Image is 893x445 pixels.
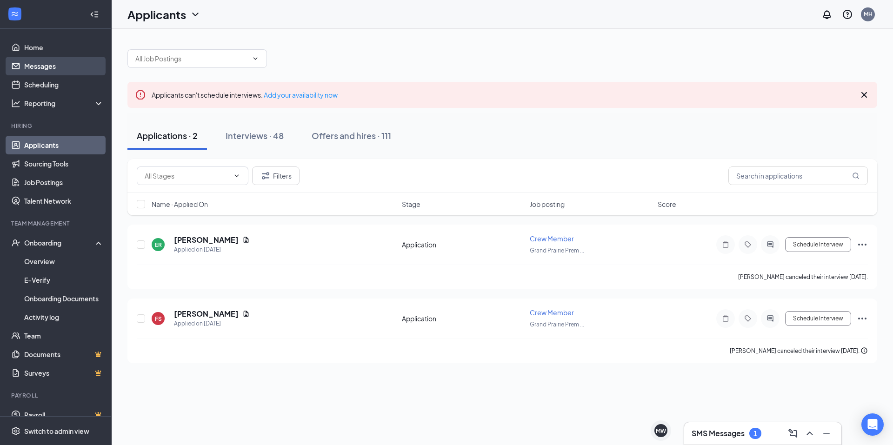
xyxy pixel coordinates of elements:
a: Add your availability now [264,91,338,99]
svg: Tag [742,315,753,322]
svg: MagnifyingGlass [852,172,860,179]
svg: Ellipses [857,313,868,324]
a: PayrollCrown [24,405,104,424]
button: Schedule Interview [785,237,851,252]
svg: QuestionInfo [842,9,853,20]
span: Applicants can't schedule interviews. [152,91,338,99]
h5: [PERSON_NAME] [174,309,239,319]
input: All Stages [145,171,229,181]
svg: Ellipses [857,239,868,250]
svg: WorkstreamLogo [10,9,20,19]
span: Score [658,199,676,209]
div: Hiring [11,122,102,130]
button: Filter Filters [252,166,300,185]
svg: UserCheck [11,238,20,247]
div: [PERSON_NAME] canceled their interview [DATE]. [730,346,868,356]
svg: Tag [742,241,753,248]
div: MH [864,10,873,18]
svg: ChevronUp [804,428,815,439]
a: Messages [24,57,104,75]
a: Job Postings [24,173,104,192]
button: ComposeMessage [786,426,800,441]
svg: Note [720,315,731,322]
svg: ChevronDown [190,9,201,20]
input: All Job Postings [135,53,248,64]
div: Payroll [11,392,102,399]
svg: Minimize [821,428,832,439]
svg: Document [242,236,250,244]
svg: Info [860,347,868,354]
span: Crew Member [530,234,574,243]
svg: Settings [11,426,20,436]
div: Applied on [DATE] [174,319,250,328]
span: Crew Member [530,308,574,317]
svg: Cross [859,89,870,100]
svg: Notifications [821,9,833,20]
div: FS [155,315,162,323]
span: Name · Applied On [152,199,208,209]
span: Grand Prairie Prem ... [530,247,584,254]
h1: Applicants [127,7,186,22]
div: Applied on [DATE] [174,245,250,254]
h3: SMS Messages [692,428,745,438]
div: Team Management [11,219,102,227]
svg: Document [242,310,250,318]
svg: Error [135,89,146,100]
svg: ComposeMessage [787,428,799,439]
div: Application [402,314,524,323]
svg: ChevronDown [233,172,240,179]
a: Overview [24,252,104,271]
a: Applicants [24,136,104,154]
a: E-Verify [24,271,104,289]
svg: ActiveChat [765,241,776,248]
div: Onboarding [24,238,96,247]
a: Talent Network [24,192,104,210]
span: Job posting [530,199,565,209]
div: [PERSON_NAME] canceled their interview [DATE]. [738,272,868,282]
svg: ChevronDown [252,55,259,62]
a: Team [24,326,104,345]
div: 1 [753,430,757,438]
svg: ActiveChat [765,315,776,322]
div: Interviews · 48 [226,130,284,141]
h5: [PERSON_NAME] [174,235,239,245]
div: Switch to admin view [24,426,89,436]
button: ChevronUp [802,426,817,441]
div: Application [402,240,524,249]
a: Scheduling [24,75,104,94]
div: Open Intercom Messenger [861,413,884,436]
svg: Collapse [90,10,99,19]
span: Stage [402,199,420,209]
span: Grand Prairie Prem ... [530,321,584,328]
a: SurveysCrown [24,364,104,382]
div: Reporting [24,99,104,108]
svg: Analysis [11,99,20,108]
a: Onboarding Documents [24,289,104,308]
div: Offers and hires · 111 [312,130,391,141]
div: Applications · 2 [137,130,198,141]
a: DocumentsCrown [24,345,104,364]
input: Search in applications [728,166,868,185]
button: Schedule Interview [785,311,851,326]
a: Activity log [24,308,104,326]
a: Sourcing Tools [24,154,104,173]
a: Home [24,38,104,57]
button: Minimize [819,426,834,441]
div: MW [656,427,666,435]
div: ER [155,241,162,249]
svg: Note [720,241,731,248]
svg: Filter [260,170,271,181]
